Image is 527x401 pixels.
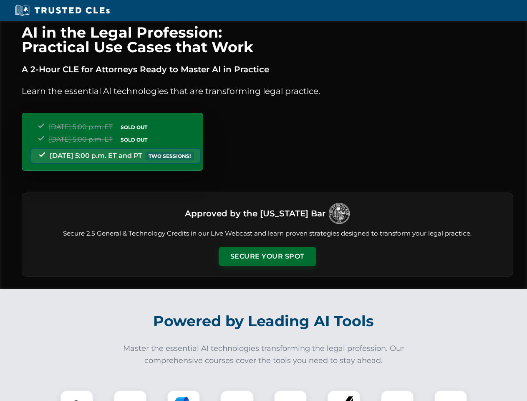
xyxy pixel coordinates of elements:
span: SOLD OUT [118,135,150,144]
span: SOLD OUT [118,123,150,132]
p: A 2-Hour CLE for Attorneys Ready to Master AI in Practice [22,63,513,76]
h3: Approved by the [US_STATE] Bar [185,206,325,221]
img: Trusted CLEs [13,4,112,17]
img: Logo [329,203,350,224]
span: [DATE] 5:00 p.m. ET [49,123,113,131]
p: Learn the essential AI technologies that are transforming legal practice. [22,84,513,98]
button: Secure Your Spot [219,247,316,266]
h2: Powered by Leading AI Tools [33,307,495,336]
h1: AI in the Legal Profession: Practical Use Cases that Work [22,25,513,54]
p: Master the essential AI technologies transforming the legal profession. Our comprehensive courses... [118,343,410,367]
span: [DATE] 5:00 p.m. ET [49,135,113,143]
p: Secure 2.5 General & Technology Credits in our Live Webcast and learn proven strategies designed ... [32,229,503,239]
